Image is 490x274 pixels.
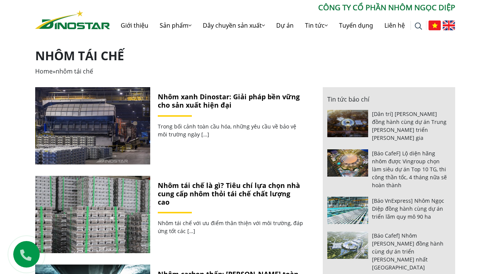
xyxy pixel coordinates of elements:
img: Nhôm tái chế là gì? Tiêu chí lựa chọn nhà cung cấp nhôm thỏi tái chế chất lượng cao [35,176,150,253]
img: Nhôm Dinostar [35,10,110,29]
p: Trong bối cảnh toàn cầu hóa, những yêu cầu về bảo vệ môi trường ngày […] [158,122,304,138]
a: [Báo VnExpress] Nhôm Ngọc Diệp đồng hành cùng dự án triển lãm quy mô 90 ha [372,197,444,220]
a: Giới thiệu [115,13,154,38]
img: Nhôm xanh Dinostar: Giải pháp bền vững cho sản xuất hiện đại [35,87,150,164]
p: Nhôm tái chế với ưu điểm thân thiện với môi trường, đáp ứng tốt các […] [158,219,304,235]
a: [Báo CafeF] Lộ diện hãng nhôm được Vingroup chọn làm siêu dự án Top 10 TG, thi công thần tốc, 4 t... [372,150,447,189]
a: Sản phẩm [154,13,197,38]
span: nhôm tái chế [56,67,93,75]
p: CÔNG TY CỔ PHẦN NHÔM NGỌC DIỆP [110,2,455,13]
img: [Dân trí] Nhôm Ngọc Diệp đồng hành cùng dự án Trung tâm hội chợ triển lãm Quốc gia [327,110,369,137]
a: Tuyển dụng [333,13,379,38]
span: » [35,67,93,75]
img: English [443,20,455,30]
a: [Dân trí] [PERSON_NAME] đồng hành cùng dự án Trung [PERSON_NAME] triển [PERSON_NAME] gia [372,110,446,141]
img: Tiếng Việt [428,20,441,30]
a: Liên hệ [379,13,411,38]
a: Tin tức [299,13,333,38]
p: Tin tức báo chí [327,95,451,104]
img: search [415,22,422,30]
img: [Báo Cafef] Nhôm Ngọc Diệp đồng hành cùng dự án triển lãm lớn nhất Đông Nam Á [327,232,369,259]
a: Dây chuyền sản xuất [197,13,271,38]
img: [Báo CafeF] Lộ diện hãng nhôm được Vingroup chọn làm siêu dự án Top 10 TG, thi công thần tốc, 4 t... [327,149,369,177]
a: Dự án [271,13,299,38]
a: Home [35,67,53,75]
img: [Báo VnExpress] Nhôm Ngọc Diệp đồng hành cùng dự án triển lãm quy mô 90 ha [327,197,369,224]
a: Nhôm tái chế là gì? Tiêu chí lựa chọn nhà cung cấp nhôm thỏi tái chế chất lượng cao [158,181,300,206]
a: [Báo Cafef] Nhôm [PERSON_NAME] đồng hành cùng dự án triển [PERSON_NAME] nhất [GEOGRAPHIC_DATA] [372,232,443,271]
a: Nhôm xanh Dinostar: Giải pháp bền vững cho sản xuất hiện đại [158,92,300,110]
h1: nhôm tái chế [35,49,455,63]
